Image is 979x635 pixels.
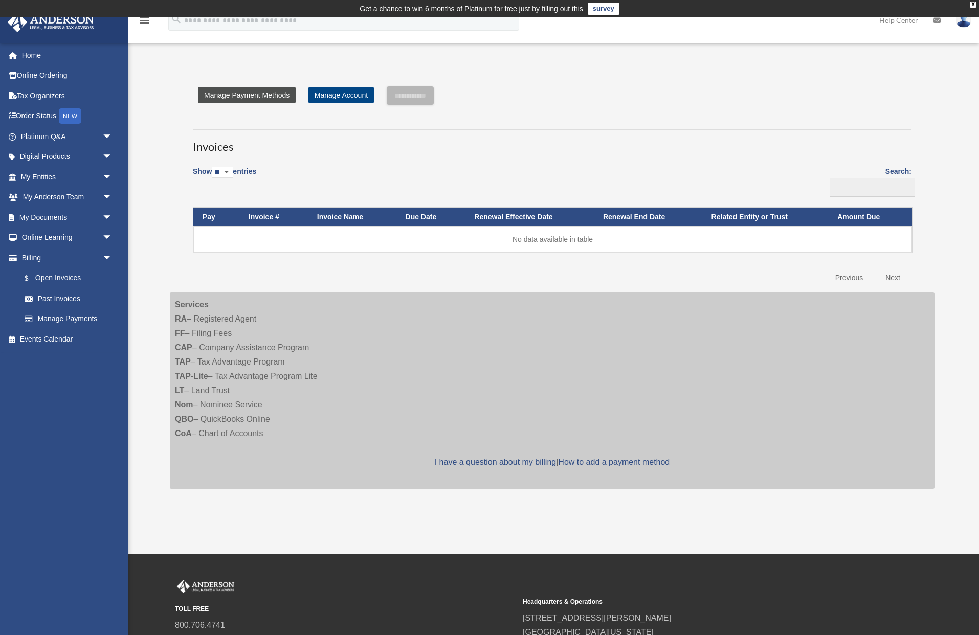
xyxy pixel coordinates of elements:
p: | [175,455,929,469]
select: Showentries [212,167,233,178]
a: survey [588,3,619,15]
a: Events Calendar [7,329,128,349]
div: close [970,2,976,8]
a: Past Invoices [14,288,123,309]
strong: QBO [175,415,193,423]
a: Digital Productsarrow_drop_down [7,147,128,167]
span: arrow_drop_down [102,207,123,228]
th: Renewal Effective Date: activate to sort column ascending [465,208,594,226]
a: [STREET_ADDRESS][PERSON_NAME] [523,614,671,622]
a: Previous [828,267,871,288]
input: Search: [830,178,915,197]
div: – Registered Agent – Filing Fees – Company Assistance Program – Tax Advantage Program – Tax Advan... [170,292,934,489]
a: Home [7,45,128,65]
a: Next [878,267,908,288]
i: menu [138,14,150,27]
a: Platinum Q&Aarrow_drop_down [7,126,128,147]
a: Manage Payment Methods [198,87,296,103]
img: Anderson Advisors Platinum Portal [5,12,97,32]
span: arrow_drop_down [102,187,123,208]
a: How to add a payment method [558,458,670,466]
strong: Services [175,300,209,309]
img: Anderson Advisors Platinum Portal [175,580,236,593]
a: Order StatusNEW [7,106,128,127]
span: $ [30,272,35,285]
a: Manage Payments [14,309,123,329]
strong: TAP-Lite [175,372,208,380]
a: Online Learningarrow_drop_down [7,228,128,248]
a: Online Ordering [7,65,128,86]
div: Get a chance to win 6 months of Platinum for free just by filling out this [360,3,583,15]
a: Manage Account [308,87,374,103]
strong: LT [175,386,184,395]
strong: CAP [175,343,192,352]
strong: Nom [175,400,193,409]
small: TOLL FREE [175,604,516,615]
a: Tax Organizers [7,85,128,106]
div: NEW [59,108,81,124]
h3: Invoices [193,129,911,155]
th: Due Date: activate to sort column ascending [396,208,465,226]
a: My Anderson Teamarrow_drop_down [7,187,128,208]
a: menu [138,18,150,27]
i: search [171,14,182,25]
th: Renewal End Date: activate to sort column ascending [594,208,702,226]
a: 800.706.4741 [175,621,225,629]
th: Invoice Name: activate to sort column ascending [308,208,396,226]
a: Billingarrow_drop_down [7,247,123,268]
label: Show entries [193,165,256,189]
th: Amount Due: activate to sort column ascending [828,208,912,226]
th: Pay: activate to sort column descending [193,208,239,226]
small: Headquarters & Operations [523,597,863,607]
img: User Pic [956,13,971,28]
a: My Entitiesarrow_drop_down [7,167,128,187]
span: arrow_drop_down [102,167,123,188]
span: arrow_drop_down [102,147,123,168]
span: arrow_drop_down [102,228,123,248]
strong: FF [175,329,185,337]
a: $Open Invoices [14,268,118,289]
th: Invoice #: activate to sort column ascending [239,208,308,226]
strong: CoA [175,429,192,438]
strong: TAP [175,357,191,366]
a: My Documentsarrow_drop_down [7,207,128,228]
span: arrow_drop_down [102,126,123,147]
span: arrow_drop_down [102,247,123,268]
strong: RA [175,314,187,323]
td: No data available in table [193,226,912,252]
label: Search: [826,165,911,197]
a: I have a question about my billing [435,458,556,466]
th: Related Entity or Trust: activate to sort column ascending [702,208,829,226]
